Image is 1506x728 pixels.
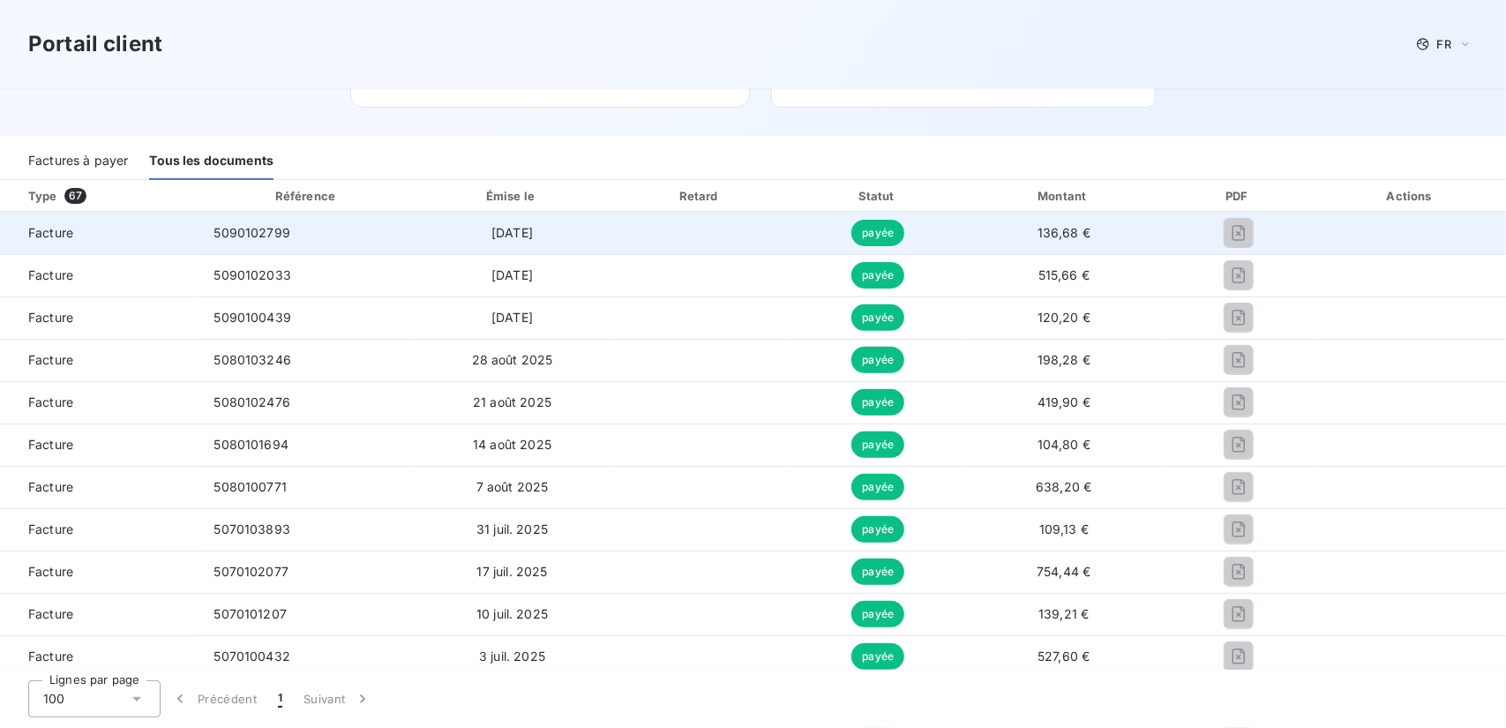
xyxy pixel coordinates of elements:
span: 1 [278,690,282,708]
span: 136,68 € [1038,225,1090,240]
div: Retard [614,187,787,205]
span: 17 juil. 2025 [477,564,548,579]
span: 5070101207 [214,606,287,621]
span: Facture [14,309,185,326]
div: Actions [1319,187,1502,205]
span: 527,60 € [1038,649,1090,664]
span: Facture [14,605,185,623]
button: Suivant [293,680,382,717]
span: payée [851,432,904,458]
span: 5070102077 [214,564,288,579]
span: 198,28 € [1038,352,1090,367]
span: 5070100432 [214,649,290,664]
span: Facture [14,394,185,411]
button: 1 [267,680,293,717]
span: payée [851,474,904,500]
div: Émise le [418,187,607,205]
span: 419,90 € [1038,394,1090,409]
span: 7 août 2025 [476,479,549,494]
span: 5090102799 [214,225,290,240]
span: 10 juil. 2025 [476,606,548,621]
span: 14 août 2025 [473,437,551,452]
span: 3 juil. 2025 [479,649,545,664]
span: payée [851,262,904,289]
div: Tous les documents [149,143,273,180]
span: payée [851,389,904,416]
span: 5070103893 [214,522,290,537]
button: Précédent [161,680,267,717]
span: [DATE] [491,310,533,325]
span: FR [1437,37,1451,51]
div: Statut [794,187,963,205]
span: Facture [14,648,185,665]
span: Facture [14,436,185,454]
span: 100 [43,690,64,708]
div: Type [18,187,196,205]
span: 120,20 € [1038,310,1090,325]
div: Factures à payer [28,143,128,180]
span: 754,44 € [1037,564,1090,579]
span: 139,21 € [1038,606,1089,621]
span: payée [851,220,904,246]
span: 104,80 € [1038,437,1090,452]
span: Facture [14,478,185,496]
span: Facture [14,563,185,581]
span: [DATE] [491,267,533,282]
span: Facture [14,521,185,538]
span: 5080101694 [214,437,288,452]
span: 109,13 € [1039,522,1089,537]
span: payée [851,601,904,627]
span: Facture [14,266,185,284]
span: 28 août 2025 [472,352,553,367]
span: 67 [64,188,86,204]
span: 5080103246 [214,352,291,367]
span: 515,66 € [1038,267,1090,282]
div: Référence [275,189,335,203]
span: 31 juil. 2025 [476,522,548,537]
span: 5090100439 [214,310,291,325]
span: 21 août 2025 [473,394,551,409]
span: Facture [14,351,185,369]
span: payée [851,347,904,373]
span: 638,20 € [1036,479,1091,494]
h3: Portail client [28,28,162,60]
div: Montant [970,187,1158,205]
span: payée [851,559,904,585]
div: PDF [1165,187,1313,205]
span: payée [851,643,904,670]
span: 5080102476 [214,394,290,409]
span: 5080100771 [214,479,287,494]
span: [DATE] [491,225,533,240]
span: 5090102033 [214,267,291,282]
span: payée [851,304,904,331]
span: Facture [14,224,185,242]
span: payée [851,516,904,543]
